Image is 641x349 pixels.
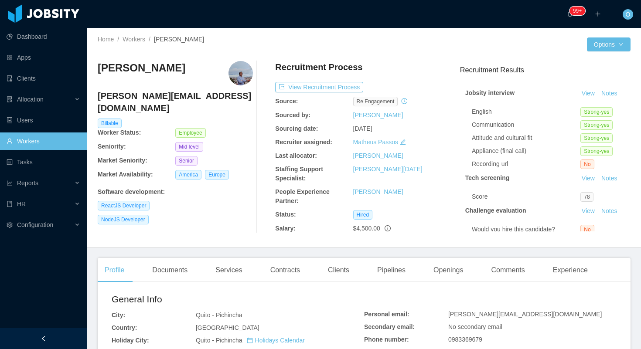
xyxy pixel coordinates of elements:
div: Contracts [263,258,307,282]
b: City: [112,312,125,319]
a: icon: exportView Recruitment Process [275,84,363,91]
span: [DATE] [353,125,372,132]
div: English [472,107,580,116]
span: America [175,170,201,180]
span: Reports [17,180,38,186]
span: No secondary email [448,323,502,330]
i: icon: solution [7,96,13,102]
span: No [580,225,594,234]
b: Phone number: [364,336,409,343]
b: Personal email: [364,311,409,318]
b: Seniority: [98,143,126,150]
span: [GEOGRAPHIC_DATA] [196,324,259,331]
span: Strong-yes [580,133,613,143]
button: Notes [598,88,621,99]
span: 0983369679 [448,336,482,343]
i: icon: edit [400,139,406,145]
div: Comments [484,258,532,282]
b: Status: [275,211,296,218]
b: Market Availability: [98,171,153,178]
b: Last allocator: [275,152,317,159]
span: Allocation [17,96,44,103]
b: Source: [275,98,298,105]
span: Europe [205,170,229,180]
strong: Challenge evaluation [465,207,526,214]
span: Hired [353,210,373,220]
a: Workers [123,36,145,43]
a: [PERSON_NAME][DATE] [353,166,423,173]
b: Sourced by: [275,112,310,119]
i: icon: plus [595,11,601,17]
div: Would you hire this candidate? [472,225,580,234]
b: Holiday City: [112,337,149,344]
i: icon: line-chart [7,180,13,186]
span: Configuration [17,221,53,228]
h2: General Info [112,292,364,306]
div: Clients [321,258,356,282]
span: Mid level [175,142,203,152]
button: icon: exportView Recruitment Process [275,82,363,92]
b: Software development : [98,188,165,195]
h4: Recruitment Process [275,61,362,73]
div: Appliance (final call) [472,146,580,156]
div: Recording url [472,159,580,169]
span: 78 [580,192,593,202]
b: Sourcing date: [275,125,318,132]
span: Employee [175,128,205,138]
a: icon: robotUsers [7,112,80,129]
span: Strong-yes [580,107,613,117]
div: Experience [546,258,595,282]
h3: [PERSON_NAME] [98,61,185,75]
a: icon: profileTasks [7,153,80,171]
button: Optionsicon: down [587,37,631,51]
span: HR [17,200,26,207]
span: re engagement [353,97,398,106]
a: [PERSON_NAME] [353,112,403,119]
div: Attitude and cultural fit [472,133,580,142]
span: info-circle [385,225,391,231]
i: icon: bell [567,11,573,17]
span: Senior [175,156,198,166]
h4: [PERSON_NAME][EMAIL_ADDRESS][DOMAIN_NAME] [98,90,253,114]
span: Quito - Pichincha [196,337,305,344]
b: Staffing Support Specialist: [275,166,323,182]
div: Services [208,258,249,282]
a: View [579,207,598,214]
div: Documents [145,258,194,282]
span: Quito - Pichincha [196,312,242,319]
button: Notes [598,206,621,217]
span: / [117,36,119,43]
i: icon: setting [7,222,13,228]
div: Profile [98,258,131,282]
span: [PERSON_NAME] [154,36,204,43]
b: Secondary email: [364,323,415,330]
span: / [149,36,150,43]
div: Score [472,192,580,201]
div: Openings [426,258,471,282]
i: icon: calendar [247,337,253,343]
strong: Jobsity interview [465,89,515,96]
span: [PERSON_NAME][EMAIL_ADDRESS][DOMAIN_NAME] [448,311,602,318]
span: No [580,159,594,169]
a: Matheus Passos [353,139,399,146]
span: Billable [98,119,122,128]
a: icon: pie-chartDashboard [7,28,80,45]
a: View [579,175,598,182]
i: icon: history [401,98,407,104]
a: [PERSON_NAME] [353,188,403,195]
span: Strong-yes [580,146,613,156]
span: Strong-yes [580,120,613,130]
a: icon: calendarHolidays Calendar [247,337,305,344]
span: NodeJS Developer [98,215,149,224]
a: View [579,90,598,97]
a: icon: appstoreApps [7,49,80,66]
a: [PERSON_NAME] [353,152,403,159]
button: Notes [598,173,621,184]
i: icon: book [7,201,13,207]
a: Home [98,36,114,43]
b: Worker Status: [98,129,141,136]
span: ReactJS Developer [98,201,150,210]
span: $4,500.00 [353,225,380,232]
b: People Experience Partner: [275,188,330,204]
b: Market Seniority: [98,157,147,164]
